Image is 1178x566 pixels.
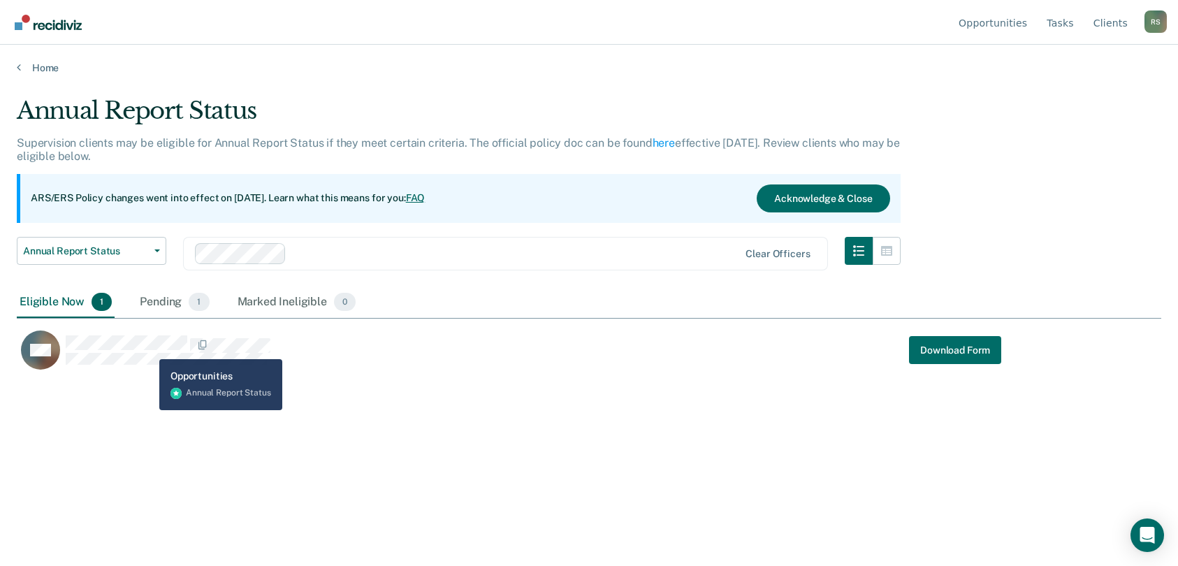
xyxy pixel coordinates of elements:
[17,330,1018,386] div: CaseloadOpportunityCell-05782440
[31,191,425,205] p: ARS/ERS Policy changes went into effect on [DATE]. Learn what this means for you:
[235,287,359,318] div: Marked Ineligible0
[17,61,1161,74] a: Home
[909,336,1001,364] button: Download Form
[17,237,166,265] button: Annual Report Status
[406,192,426,203] a: FAQ
[92,293,112,311] span: 1
[189,293,209,311] span: 1
[15,15,82,30] img: Recidiviz
[909,336,1001,364] a: Navigate to form link
[334,293,356,311] span: 0
[653,136,675,150] a: here
[1144,10,1167,33] button: Profile dropdown button
[23,245,149,257] span: Annual Report Status
[746,248,810,260] div: Clear officers
[17,136,900,163] p: Supervision clients may be eligible for Annual Report Status if they meet certain criteria. The o...
[17,287,115,318] div: Eligible Now1
[17,96,901,136] div: Annual Report Status
[137,287,212,318] div: Pending1
[1130,518,1164,552] div: Open Intercom Messenger
[1144,10,1167,33] div: R S
[757,184,889,212] button: Acknowledge & Close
